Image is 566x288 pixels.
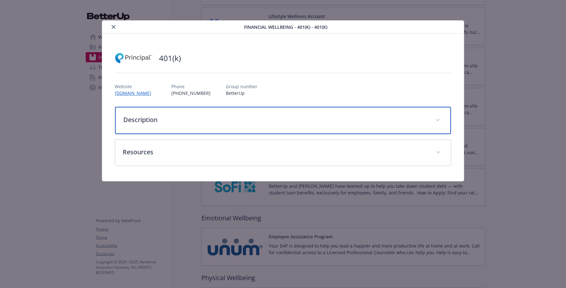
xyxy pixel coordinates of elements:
[123,115,428,125] p: Description
[115,107,451,134] div: Description
[115,49,153,68] img: Principal Financial Group Inc
[57,20,509,181] div: details for plan Financial Wellbeing - 401(k) - 401(k)
[171,90,211,96] p: [PHONE_NUMBER]
[115,83,156,90] p: Website
[244,24,327,30] span: Financial Wellbeing - 401(k) - 401(k)
[123,147,428,157] p: Resources
[226,83,257,90] p: Group number
[115,90,156,96] a: [DOMAIN_NAME]
[115,140,451,166] div: Resources
[171,83,211,90] p: Phone
[159,53,181,64] h2: 401(k)
[226,90,257,96] p: BetterUp
[110,23,117,31] button: close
